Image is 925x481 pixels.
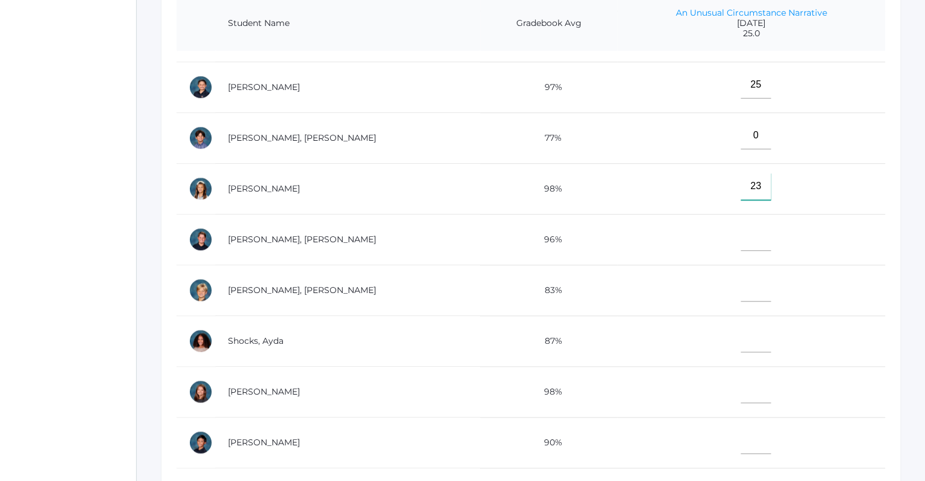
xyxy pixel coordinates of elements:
td: 98% [480,366,617,417]
a: [PERSON_NAME], [PERSON_NAME] [228,285,376,295]
span: [DATE] [629,18,873,28]
div: Aiden Oceguera [189,75,213,99]
div: Ryder Roberts [189,227,213,251]
td: 87% [480,315,617,366]
a: [PERSON_NAME] [228,386,300,397]
div: Ayla Smith [189,379,213,404]
div: Levi Sergey [189,278,213,302]
a: [PERSON_NAME], [PERSON_NAME] [228,132,376,143]
td: 96% [480,214,617,265]
span: 25.0 [629,28,873,39]
td: 90% [480,417,617,468]
a: Shocks, Ayda [228,335,284,346]
div: Ayda Shocks [189,329,213,353]
a: An Unusual Circumstance Narrative [675,7,826,18]
a: [PERSON_NAME], [PERSON_NAME] [228,234,376,245]
td: 83% [480,265,617,315]
td: 98% [480,163,617,214]
td: 97% [480,62,617,112]
div: Matteo Soratorio [189,430,213,454]
td: 77% [480,112,617,163]
div: Reagan Reynolds [189,176,213,201]
div: Hudson Purser [189,126,213,150]
a: [PERSON_NAME] [228,437,300,448]
a: [PERSON_NAME] [228,183,300,194]
a: [PERSON_NAME] [228,82,300,92]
